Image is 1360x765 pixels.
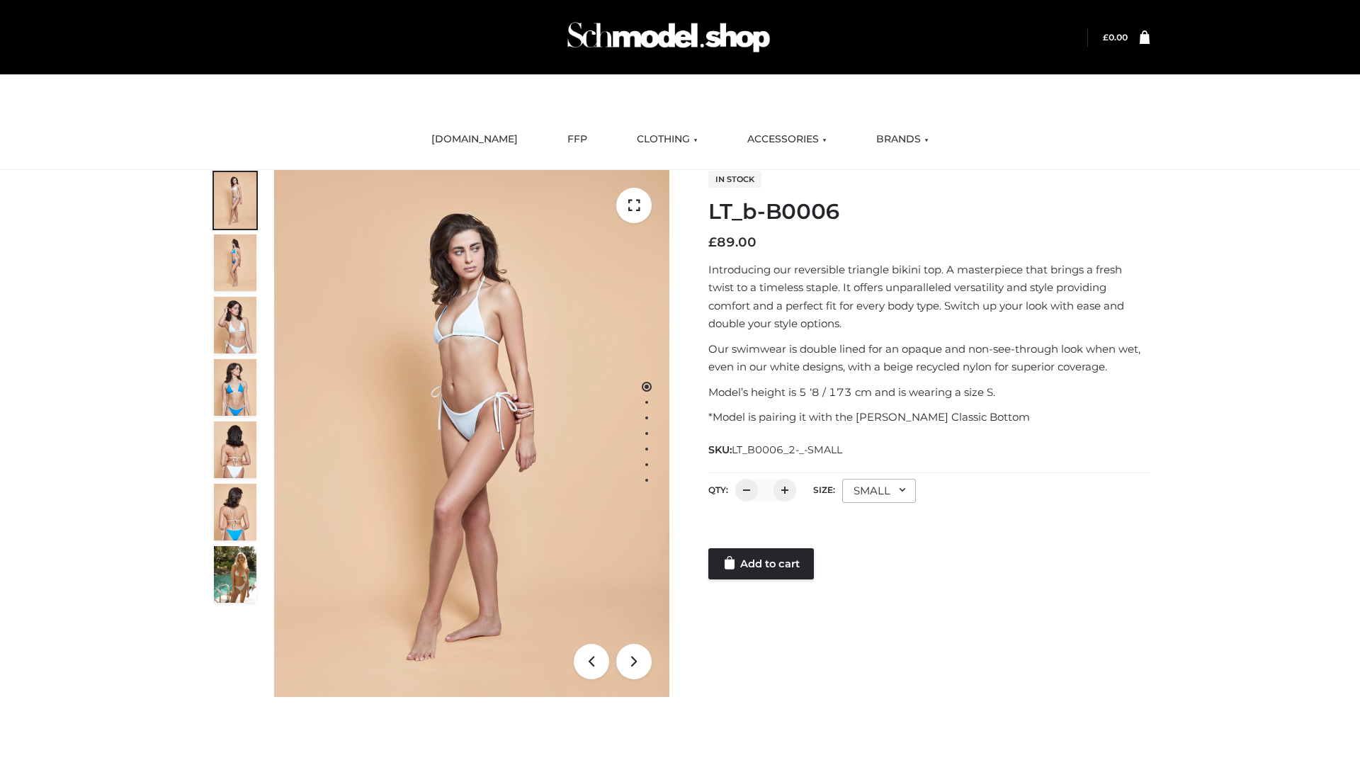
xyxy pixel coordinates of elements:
[708,261,1150,333] p: Introducing our reversible triangle bikini top. A masterpiece that brings a fresh twist to a time...
[626,124,708,155] a: CLOTHING
[866,124,939,155] a: BRANDS
[813,484,835,495] label: Size:
[708,383,1150,402] p: Model’s height is 5 ‘8 / 173 cm and is wearing a size S.
[708,234,717,250] span: £
[842,479,916,503] div: SMALL
[214,546,256,603] img: Arieltop_CloudNine_AzureSky2.jpg
[708,441,844,458] span: SKU:
[214,421,256,478] img: ArielClassicBikiniTop_CloudNine_AzureSky_OW114ECO_7-scaled.jpg
[708,484,728,495] label: QTY:
[214,359,256,416] img: ArielClassicBikiniTop_CloudNine_AzureSky_OW114ECO_4-scaled.jpg
[214,484,256,540] img: ArielClassicBikiniTop_CloudNine_AzureSky_OW114ECO_8-scaled.jpg
[214,234,256,291] img: ArielClassicBikiniTop_CloudNine_AzureSky_OW114ECO_2-scaled.jpg
[708,340,1150,376] p: Our swimwear is double lined for an opaque and non-see-through look when wet, even in our white d...
[708,171,761,188] span: In stock
[708,548,814,579] a: Add to cart
[1103,32,1128,42] bdi: 0.00
[1103,32,1128,42] a: £0.00
[562,9,775,65] img: Schmodel Admin 964
[732,443,842,456] span: LT_B0006_2-_-SMALL
[1103,32,1109,42] span: £
[557,124,598,155] a: FFP
[274,170,669,697] img: ArielClassicBikiniTop_CloudNine_AzureSky_OW114ECO_1
[708,408,1150,426] p: *Model is pairing it with the [PERSON_NAME] Classic Bottom
[737,124,837,155] a: ACCESSORIES
[708,199,1150,225] h1: LT_b-B0006
[421,124,528,155] a: [DOMAIN_NAME]
[214,172,256,229] img: ArielClassicBikiniTop_CloudNine_AzureSky_OW114ECO_1-scaled.jpg
[708,234,756,250] bdi: 89.00
[214,297,256,353] img: ArielClassicBikiniTop_CloudNine_AzureSky_OW114ECO_3-scaled.jpg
